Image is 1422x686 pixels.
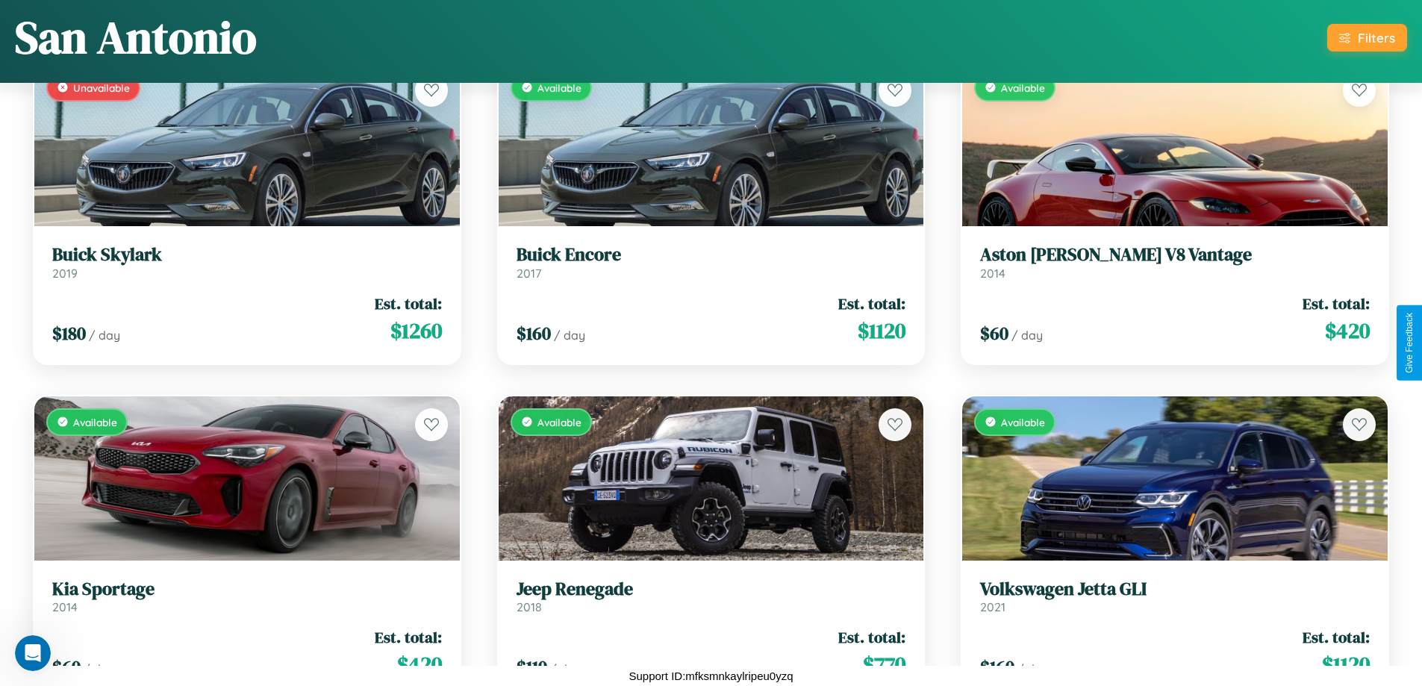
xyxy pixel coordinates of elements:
[980,244,1370,266] h3: Aston [PERSON_NAME] V8 Vantage
[1303,626,1370,648] span: Est. total:
[858,316,905,346] span: $ 1120
[1358,30,1395,46] div: Filters
[1325,316,1370,346] span: $ 420
[629,666,793,686] p: Support ID: mfksmnkaylripeu0yzq
[15,7,257,68] h1: San Antonio
[980,244,1370,281] a: Aston [PERSON_NAME] V8 Vantage2014
[73,81,130,94] span: Unavailable
[52,655,81,679] span: $ 60
[1404,313,1415,373] div: Give Feedback
[52,266,78,281] span: 2019
[550,661,581,676] span: / day
[73,416,117,428] span: Available
[1322,649,1370,679] span: $ 1120
[1327,24,1407,52] button: Filters
[980,266,1005,281] span: 2014
[52,579,442,600] h3: Kia Sportage
[397,649,442,679] span: $ 420
[863,649,905,679] span: $ 770
[517,579,906,615] a: Jeep Renegade2018
[838,626,905,648] span: Est. total:
[537,81,581,94] span: Available
[537,416,581,428] span: Available
[52,244,442,281] a: Buick Skylark2019
[517,599,542,614] span: 2018
[1001,416,1045,428] span: Available
[980,579,1370,615] a: Volkswagen Jetta GLI2021
[980,655,1014,679] span: $ 160
[15,635,51,671] iframe: Intercom live chat
[1011,328,1043,343] span: / day
[390,316,442,346] span: $ 1260
[517,244,906,281] a: Buick Encore2017
[52,599,78,614] span: 2014
[375,626,442,648] span: Est. total:
[554,328,585,343] span: / day
[517,321,551,346] span: $ 160
[517,244,906,266] h3: Buick Encore
[980,579,1370,600] h3: Volkswagen Jetta GLI
[517,579,906,600] h3: Jeep Renegade
[517,655,547,679] span: $ 110
[1303,293,1370,314] span: Est. total:
[980,599,1005,614] span: 2021
[52,244,442,266] h3: Buick Skylark
[89,328,120,343] span: / day
[517,266,541,281] span: 2017
[52,321,86,346] span: $ 180
[375,293,442,314] span: Est. total:
[838,293,905,314] span: Est. total:
[84,661,115,676] span: / day
[1001,81,1045,94] span: Available
[980,321,1008,346] span: $ 60
[1017,661,1049,676] span: / day
[52,579,442,615] a: Kia Sportage2014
